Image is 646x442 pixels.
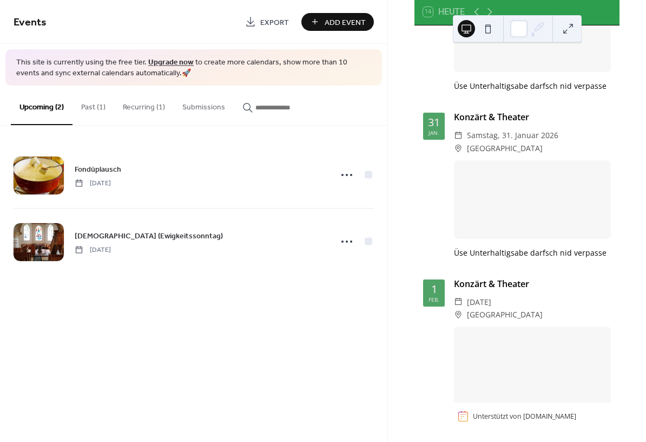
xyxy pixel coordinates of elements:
button: Add Event [301,13,374,31]
div: ​ [454,142,463,155]
span: [DATE] [467,296,491,309]
div: Üse Unterhaltigsabe darfsch nid verpasse [454,247,611,258]
span: [DEMOGRAPHIC_DATA] (Ewigkeitssonntag) [75,230,223,242]
div: Üse Unterhaltigsabe darfsch nid verpasse [454,80,611,92]
span: [DATE] [75,245,111,255]
span: This site is currently using the free tier. to create more calendars, show more than 10 events an... [16,57,371,79]
div: 1 [431,284,437,295]
span: [DATE] [75,178,111,188]
button: Recurring (1) [114,86,174,124]
div: ​ [454,296,463,309]
span: Events [14,12,47,33]
a: [DEMOGRAPHIC_DATA] (Ewigkeitssonntag) [75,230,223,242]
span: [GEOGRAPHIC_DATA] [467,142,543,155]
span: [GEOGRAPHIC_DATA] [467,308,543,321]
span: Export [260,17,289,28]
div: Jan. [429,130,439,135]
div: Feb. [429,297,439,302]
a: Export [237,13,297,31]
span: Add Event [325,17,366,28]
div: Konzärt & Theater [454,277,611,290]
div: ​ [454,308,463,321]
div: ​ [454,129,463,142]
div: 31 [428,117,440,128]
a: [DOMAIN_NAME] [523,412,576,421]
span: Samstag, 31. Januar 2026 [467,129,558,142]
button: Submissions [174,86,234,124]
div: Konzärt & Theater [454,110,611,123]
div: Unterstützt von [473,412,576,421]
a: Upgrade now [148,55,194,70]
a: Fondüplausch [75,163,121,175]
button: Upcoming (2) [11,86,72,125]
button: Past (1) [72,86,114,124]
